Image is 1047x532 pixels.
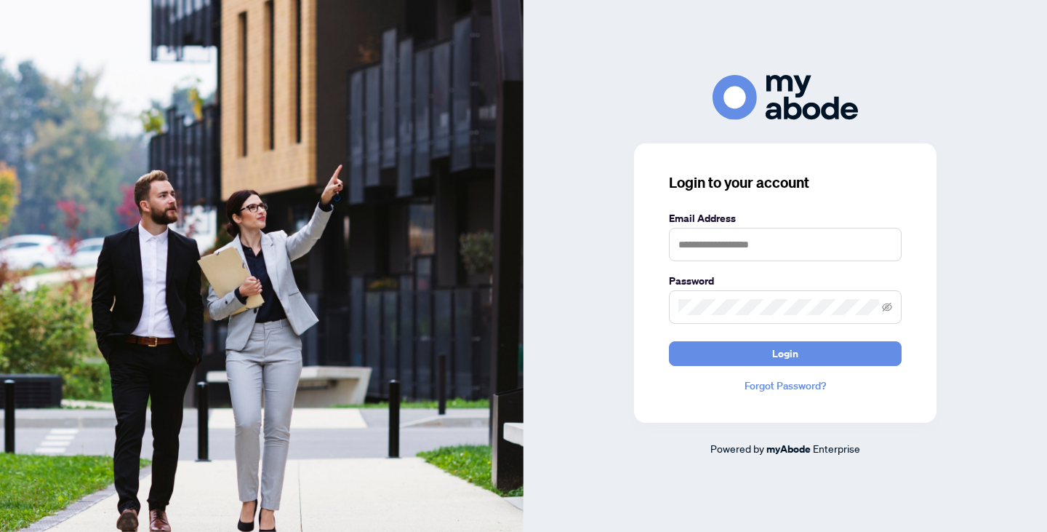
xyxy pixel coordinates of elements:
span: Enterprise [813,442,860,455]
img: ma-logo [713,75,858,119]
h3: Login to your account [669,172,902,193]
label: Email Address [669,210,902,226]
a: Forgot Password? [669,378,902,394]
span: eye-invisible [882,302,892,312]
label: Password [669,273,902,289]
span: Powered by [710,442,764,455]
button: Login [669,341,902,366]
span: Login [772,342,798,365]
a: myAbode [766,441,811,457]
